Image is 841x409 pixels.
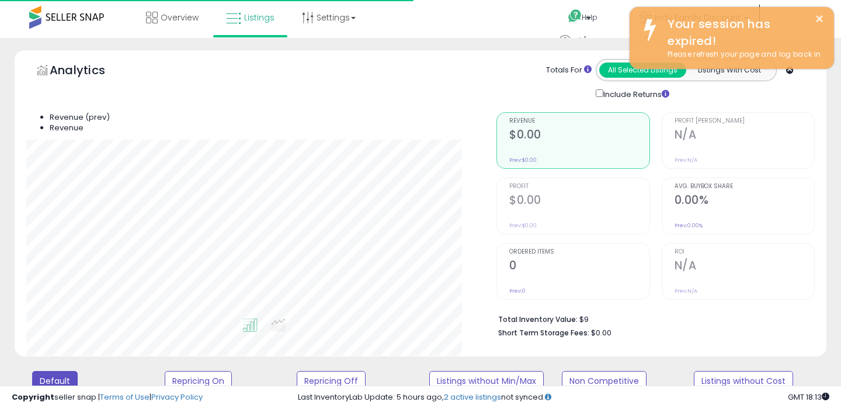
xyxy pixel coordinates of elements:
[509,287,526,294] small: Prev: 0
[694,371,793,391] button: Listings without Cost
[297,371,366,391] button: Repricing Off
[12,391,54,403] strong: Copyright
[50,112,110,123] span: Revenue (prev)
[32,371,78,391] button: Default
[788,391,829,403] span: 2025-08-12 18:13 GMT
[444,391,501,403] a: 2 active listings
[509,183,649,190] span: Profit
[686,63,773,78] button: Listings With Cost
[675,157,697,164] small: Prev: N/A
[50,62,128,81] h5: Analytics
[659,16,825,49] div: Your session has expired!
[568,9,582,23] i: Get Help
[675,193,815,209] h2: 0.00%
[675,222,703,229] small: Prev: 0.00%
[574,35,648,47] span: Hi [PERSON_NAME]
[498,311,806,325] li: $9
[161,12,199,23] span: Overview
[498,314,578,324] b: Total Inventory Value:
[591,327,611,338] span: $0.00
[298,392,829,403] div: Last InventoryLab Update: 5 hours ago, not synced.
[244,12,274,23] span: Listings
[509,222,537,229] small: Prev: $0.00
[815,12,824,26] button: ×
[509,157,537,164] small: Prev: $0.00
[559,35,656,58] a: Hi [PERSON_NAME]
[675,259,815,275] h2: N/A
[151,391,203,403] a: Privacy Policy
[12,392,203,403] div: seller snap | |
[509,259,649,275] h2: 0
[587,87,697,100] div: Include Returns
[546,65,592,76] div: Totals For
[675,128,815,144] h2: N/A
[100,391,150,403] a: Terms of Use
[659,49,825,60] div: Please refresh your page and log back in
[498,328,589,338] b: Short Term Storage Fees:
[599,63,686,78] button: All Selected Listings
[509,249,649,255] span: Ordered Items
[562,371,647,391] button: Non Competitive
[675,249,815,255] span: ROI
[582,12,597,22] span: Help
[429,371,544,391] button: Listings without Min/Max
[50,122,84,133] span: Revenue
[675,287,697,294] small: Prev: N/A
[509,118,649,124] span: Revenue
[509,193,649,209] h2: $0.00
[509,128,649,144] h2: $0.00
[675,183,815,190] span: Avg. Buybox Share
[165,371,232,391] button: Repricing On
[675,118,815,124] span: Profit [PERSON_NAME]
